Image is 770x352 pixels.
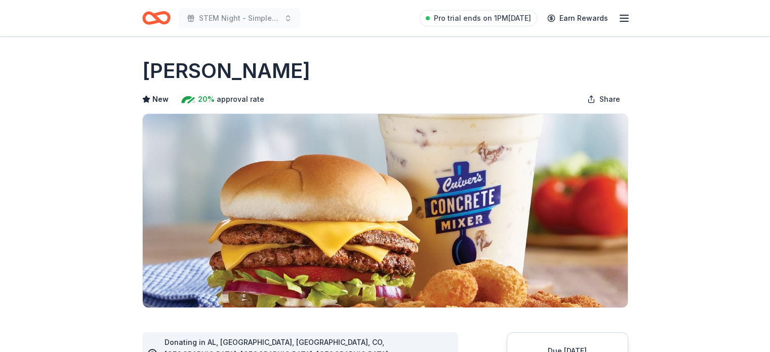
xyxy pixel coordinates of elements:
[179,8,300,28] button: STEM Night - Simple STEM
[198,93,215,105] span: 20%
[579,89,628,109] button: Share
[541,9,614,27] a: Earn Rewards
[599,93,620,105] span: Share
[420,10,537,26] a: Pro trial ends on 1PM[DATE]
[217,93,264,105] span: approval rate
[152,93,169,105] span: New
[142,6,171,30] a: Home
[434,12,531,24] span: Pro trial ends on 1PM[DATE]
[199,12,280,24] span: STEM Night - Simple STEM
[143,114,628,307] img: Image for Culver's
[142,57,310,85] h1: [PERSON_NAME]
